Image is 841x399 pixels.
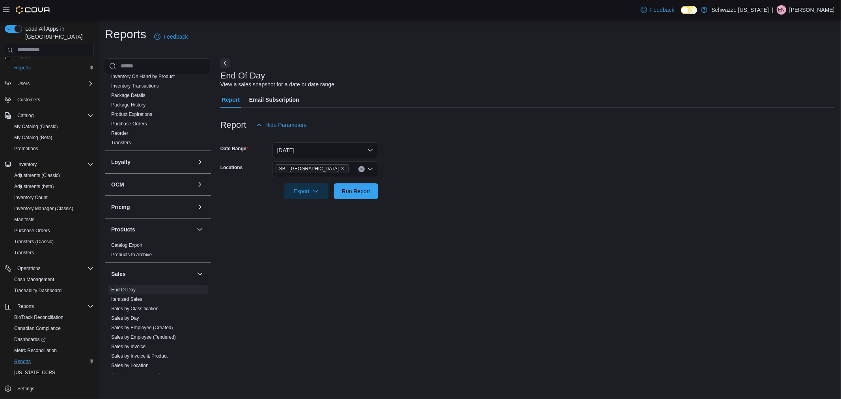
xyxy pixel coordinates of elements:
span: My Catalog (Classic) [14,123,58,130]
button: Settings [2,383,97,394]
span: Sales by Invoice & Product [111,353,168,359]
span: Catalog Export [111,242,142,248]
button: [DATE] [272,142,378,158]
span: Customers [14,95,94,104]
a: Sales by Classification [111,306,159,311]
a: Purchase Orders [11,226,53,235]
h3: End Of Day [220,71,265,80]
span: Sales by Day [111,315,139,321]
span: Users [14,79,94,88]
a: Product Expirations [111,112,152,117]
span: Inventory Manager (Classic) [14,205,73,212]
h3: Loyalty [111,158,131,166]
a: Traceabilty Dashboard [11,286,65,295]
button: Transfers (Classic) [8,236,97,247]
a: Products to Archive [111,252,152,257]
span: Sales by Location [111,362,149,369]
h1: Reports [105,26,146,42]
a: Customers [14,95,43,104]
button: Sales [111,270,194,278]
button: Users [2,78,97,89]
span: [US_STATE] CCRS [14,369,55,376]
span: Inventory Count [11,193,94,202]
span: Reports [14,302,94,311]
span: Dark Mode [681,14,681,15]
span: Purchase Orders [111,121,147,127]
button: Operations [14,264,44,273]
button: Adjustments (beta) [8,181,97,192]
span: Transfers [11,248,94,257]
span: Hide Parameters [265,121,307,129]
span: Product Expirations [111,111,152,117]
button: Operations [2,263,97,274]
span: Reorder [111,130,128,136]
span: Feedback [650,6,674,14]
button: Pricing [195,202,205,212]
div: View a sales snapshot for a date or date range. [220,80,336,89]
button: Inventory Manager (Classic) [8,203,97,214]
span: Transfers (Classic) [14,239,54,245]
button: Inventory [14,160,40,169]
span: Purchase Orders [14,227,50,234]
span: Promotions [14,145,38,152]
span: Inventory On Hand by Product [111,73,175,80]
button: Loyalty [111,158,194,166]
a: Sales by Invoice [111,344,145,349]
p: | [772,5,774,15]
span: Sales by Location per Day [111,372,166,378]
span: Reports [11,63,94,73]
button: Export [284,183,328,199]
span: Traceabilty Dashboard [14,287,62,294]
img: Cova [16,6,51,14]
span: Traceabilty Dashboard [11,286,94,295]
a: End Of Day [111,287,136,293]
a: Promotions [11,144,41,153]
a: Reports [11,357,34,366]
a: Transfers (Classic) [11,237,57,246]
span: Operations [14,264,94,273]
button: My Catalog (Classic) [8,121,97,132]
a: Package History [111,102,145,108]
span: Email Subscription [249,92,299,108]
a: Inventory On Hand by Product [111,74,175,79]
span: Reports [11,357,94,366]
a: Transfers [11,248,37,257]
a: Sales by Location [111,363,149,368]
span: Settings [17,386,34,392]
span: Inventory [14,160,94,169]
button: OCM [111,181,194,188]
a: Reorder [111,131,128,136]
span: Sales by Invoice [111,343,145,350]
span: Package Details [111,92,145,99]
button: Cash Management [8,274,97,285]
a: Adjustments (beta) [11,182,57,191]
a: Metrc Reconciliation [11,346,60,355]
p: Schwazze [US_STATE] [711,5,769,15]
span: Inventory Count [14,194,48,201]
h3: Products [111,226,135,233]
button: Hide Parameters [253,117,310,133]
button: Adjustments (Classic) [8,170,97,181]
span: SB - Aurora [276,164,349,173]
h3: Pricing [111,203,130,211]
span: Promotions [11,144,94,153]
a: [US_STATE] CCRS [11,368,58,377]
h3: OCM [111,181,124,188]
a: Catalog Export [111,242,142,248]
a: Feedback [638,2,677,18]
span: My Catalog (Beta) [11,133,94,142]
button: Transfers [8,247,97,258]
button: My Catalog (Beta) [8,132,97,143]
button: Traceabilty Dashboard [8,285,97,296]
span: Canadian Compliance [11,324,94,333]
span: Export [289,183,324,199]
button: Inventory Count [8,192,97,203]
button: OCM [195,180,205,189]
button: Canadian Compliance [8,323,97,334]
h3: Sales [111,270,126,278]
button: Sales [195,269,205,279]
span: Users [17,80,30,87]
button: Catalog [2,110,97,121]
